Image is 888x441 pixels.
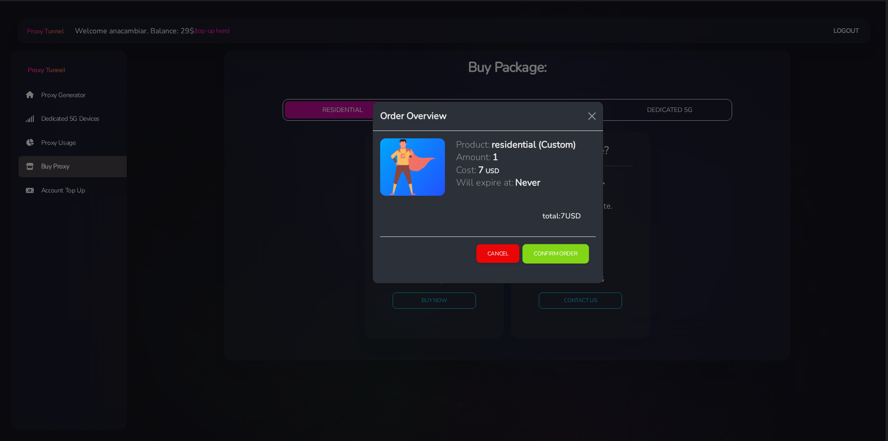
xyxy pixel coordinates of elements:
[523,244,589,263] button: Confirm Order
[543,211,581,221] span: total: USD
[486,167,499,175] h6: USD
[561,211,565,221] span: 7
[456,151,491,163] h5: Amount:
[456,138,490,151] h5: Product:
[843,396,876,429] iframe: Webchat Widget
[492,138,576,151] h5: residential (Custom)
[515,176,540,189] h5: Never
[388,138,437,196] img: antenna.png
[476,244,520,263] button: Cancel
[493,151,498,163] h5: 1
[478,164,484,176] h5: 7
[456,176,513,189] h5: Will expire at:
[585,109,599,124] button: Close
[456,164,476,176] h5: Cost:
[380,109,447,123] h5: Order Overview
